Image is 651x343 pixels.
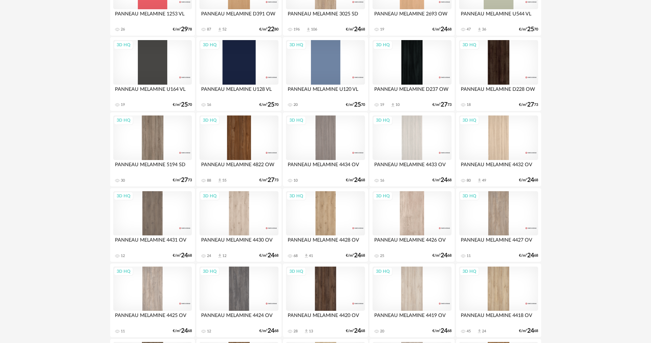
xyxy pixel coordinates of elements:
[304,329,309,334] span: Download icon
[196,37,281,111] a: 3D HQ PANNEAU MELAMINE U128 VL 16 €/m²2570
[294,329,298,334] div: 28
[200,192,220,200] div: 3D HQ
[482,27,486,32] div: 36
[286,311,365,324] div: PANNEAU MELAMINE 4420 OV
[217,27,222,32] span: Download icon
[268,253,274,258] span: 24
[259,178,278,183] div: €/m² 73
[354,27,361,32] span: 24
[181,27,188,32] span: 29
[527,102,534,107] span: 27
[110,264,195,338] a: 3D HQ PANNEAU MELAMINE 4425 OV 11 €/m²2468
[173,253,192,258] div: €/m² 68
[283,188,368,262] a: 3D HQ PANNEAU MELAMINE 4428 OV 68 Download icon 41 €/m²2468
[121,329,125,334] div: 11
[207,254,211,258] div: 24
[283,264,368,338] a: 3D HQ PANNEAU MELAMINE 4420 OV 28 Download icon 13 €/m²2468
[346,178,365,183] div: €/m² 68
[459,85,538,98] div: PANNEAU MELAMINE D228 OW
[113,85,192,98] div: PANNEAU MELAMINE U164 VL
[217,253,222,258] span: Download icon
[294,254,298,258] div: 68
[459,311,538,324] div: PANNEAU MELAMINE 4418 OV
[477,178,482,183] span: Download icon
[199,85,278,98] div: PANNEAU MELAMINE U128 VL
[200,116,220,125] div: 3D HQ
[207,27,211,32] div: 87
[456,112,541,186] a: 3D HQ PANNEAU MELAMINE 4432 OV 80 Download icon 49 €/m²2468
[369,37,454,111] a: 3D HQ PANNEAU MELAMINE D237 OW 19 Download icon 10 €/m²2773
[369,112,454,186] a: 3D HQ PANNEAU MELAMINE 4433 OV 16 €/m²2468
[121,27,125,32] div: 26
[519,102,538,107] div: €/m² 73
[467,254,471,258] div: 11
[181,253,188,258] span: 24
[477,329,482,334] span: Download icon
[373,311,451,324] div: PANNEAU MELAMINE 4419 OV
[181,329,188,333] span: 24
[114,192,133,200] div: 3D HQ
[306,27,311,32] span: Download icon
[459,160,538,174] div: PANNEAU MELAMINE 4432 OV
[467,27,471,32] div: 47
[459,235,538,249] div: PANNEAU MELAMINE 4427 OV
[114,267,133,276] div: 3D HQ
[390,102,395,108] span: Download icon
[354,102,361,107] span: 25
[346,253,365,258] div: €/m² 68
[196,264,281,338] a: 3D HQ PANNEAU MELAMINE 4424 OV 12 €/m²2468
[311,27,317,32] div: 106
[294,178,298,183] div: 10
[217,178,222,183] span: Download icon
[113,9,192,23] div: PANNEAU MELAMINE 1253 VL
[283,112,368,186] a: 3D HQ PANNEAU MELAMINE 4434 OV 10 €/m²2468
[456,264,541,338] a: 3D HQ PANNEAU MELAMINE 4418 OV 45 Download icon 24 €/m²2468
[395,102,400,107] div: 10
[369,264,454,338] a: 3D HQ PANNEAU MELAMINE 4419 OV 20 €/m²2468
[199,235,278,249] div: PANNEAU MELAMINE 4430 OV
[373,235,451,249] div: PANNEAU MELAMINE 4426 OV
[527,178,534,183] span: 24
[222,27,226,32] div: 52
[173,27,192,32] div: €/m² 78
[286,192,306,200] div: 3D HQ
[467,178,471,183] div: 80
[373,192,393,200] div: 3D HQ
[121,254,125,258] div: 12
[222,254,226,258] div: 12
[286,235,365,249] div: PANNEAU MELAMINE 4428 OV
[380,329,384,334] div: 20
[527,253,534,258] span: 24
[283,37,368,111] a: 3D HQ PANNEAU MELAMINE U120 VL 20 €/m²2570
[110,188,195,262] a: 3D HQ PANNEAU MELAMINE 4431 OV 12 €/m²2468
[181,102,188,107] span: 25
[173,178,192,183] div: €/m² 73
[114,116,133,125] div: 3D HQ
[173,329,192,333] div: €/m² 68
[373,160,451,174] div: PANNEAU MELAMINE 4433 OV
[354,329,361,333] span: 24
[432,253,452,258] div: €/m² 68
[286,116,306,125] div: 3D HQ
[459,9,538,23] div: PANNEAU MELAMINE U544 VL
[199,160,278,174] div: PANNEAU MELAMINE 4822 OW
[294,102,298,107] div: 20
[268,27,274,32] span: 22
[432,102,452,107] div: €/m² 73
[304,253,309,258] span: Download icon
[354,178,361,183] span: 24
[467,329,471,334] div: 45
[441,329,447,333] span: 24
[286,267,306,276] div: 3D HQ
[432,178,452,183] div: €/m² 68
[373,85,451,98] div: PANNEAU MELAMINE D237 OW
[199,9,278,23] div: PANNEAU MELAMINE D391 OW
[114,40,133,49] div: 3D HQ
[519,253,538,258] div: €/m² 68
[380,254,384,258] div: 25
[286,9,365,23] div: PANNEAU MELAMINE 3025 SD
[268,102,274,107] span: 25
[259,329,278,333] div: €/m² 68
[199,311,278,324] div: PANNEAU MELAMINE 4424 OV
[110,112,195,186] a: 3D HQ PANNEAU MELAMINE 5194 SD 30 €/m²2773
